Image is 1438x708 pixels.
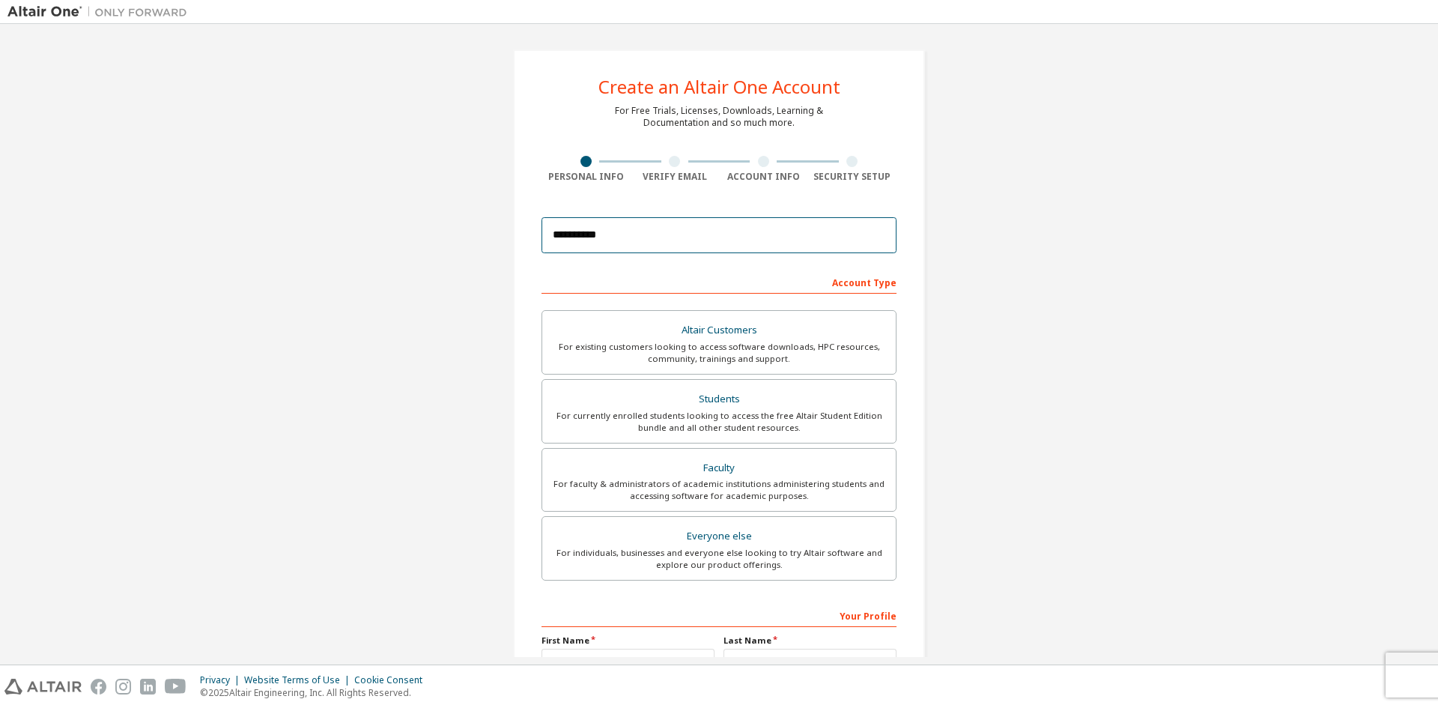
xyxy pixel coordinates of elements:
div: Account Info [719,171,808,183]
div: Account Type [541,270,897,294]
img: linkedin.svg [140,679,156,695]
div: Cookie Consent [354,674,431,686]
img: Altair One [7,4,195,19]
div: Everyone else [551,526,887,547]
div: Website Terms of Use [244,674,354,686]
div: For currently enrolled students looking to access the free Altair Student Edition bundle and all ... [551,410,887,434]
div: Personal Info [541,171,631,183]
div: For existing customers looking to access software downloads, HPC resources, community, trainings ... [551,341,887,365]
div: For faculty & administrators of academic institutions administering students and accessing softwa... [551,478,887,502]
div: Faculty [551,458,887,479]
div: For Free Trials, Licenses, Downloads, Learning & Documentation and so much more. [615,105,823,129]
div: Verify Email [631,171,720,183]
img: altair_logo.svg [4,679,82,695]
div: Altair Customers [551,320,887,341]
div: Create an Altair One Account [598,78,840,96]
label: First Name [541,635,715,647]
p: © 2025 Altair Engineering, Inc. All Rights Reserved. [200,686,431,699]
img: instagram.svg [115,679,131,695]
img: youtube.svg [165,679,186,695]
div: Students [551,389,887,410]
div: Privacy [200,674,244,686]
label: Last Name [723,635,897,647]
div: Your Profile [541,603,897,627]
div: For individuals, businesses and everyone else looking to try Altair software and explore our prod... [551,547,887,571]
div: Security Setup [808,171,897,183]
img: facebook.svg [91,679,106,695]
